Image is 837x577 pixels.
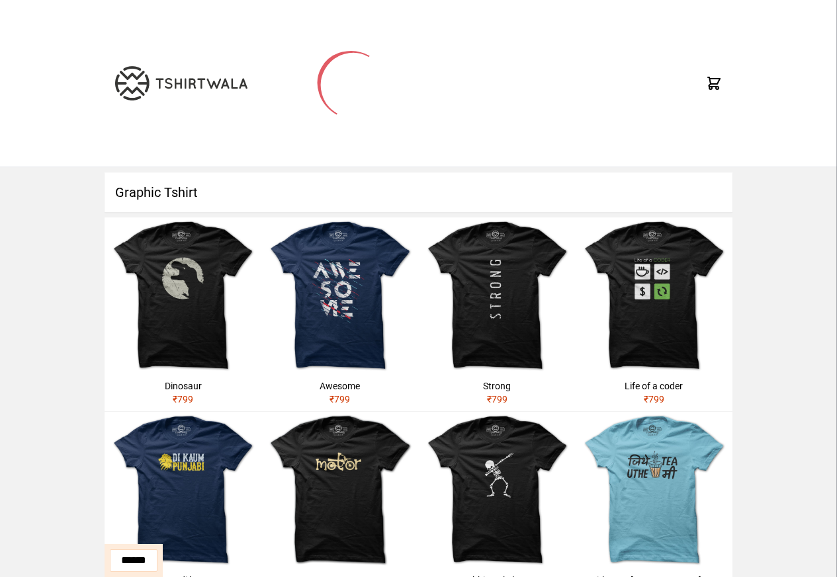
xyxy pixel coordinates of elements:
[419,217,576,374] img: strong.jpg
[419,412,576,568] img: skeleton-dabbing.jpg
[105,173,732,212] h1: Graphic Tshirt
[105,412,261,568] img: shera-di-kaum-punjabi-1.jpg
[261,412,418,568] img: motor.jpg
[105,217,261,411] a: Dinosaur₹799
[576,217,732,374] img: life-of-a-coder.jpg
[644,394,664,404] span: ₹ 799
[173,394,193,404] span: ₹ 799
[105,217,261,374] img: dinosaur.jpg
[110,379,256,393] div: Dinosaur
[576,412,732,568] img: jithe-tea-uthe-me.jpg
[267,379,413,393] div: Awesome
[487,394,507,404] span: ₹ 799
[115,66,247,100] img: TW-LOGO-400-104.png
[576,217,732,411] a: Life of a coder₹799
[330,394,350,404] span: ₹ 799
[261,217,418,411] a: Awesome₹799
[261,217,418,374] img: awesome.jpg
[581,379,727,393] div: Life of a coder
[424,379,570,393] div: Strong
[419,217,576,411] a: Strong₹799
